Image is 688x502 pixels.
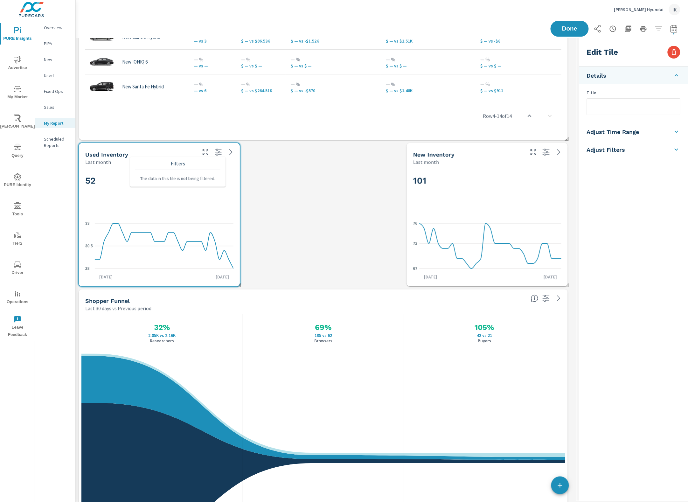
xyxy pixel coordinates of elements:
span: PURE Insights [2,27,33,42]
p: [DATE] [95,274,117,280]
p: New IONIQ 6 [122,59,148,65]
p: Last month [85,158,111,166]
span: Operations [2,290,33,306]
p: $ — vs -$1.52K [291,38,376,43]
p: — % [480,55,560,63]
p: — % [291,55,376,63]
button: Print Report [637,22,650,35]
span: Done [557,26,582,31]
text: 30.5 [85,243,93,248]
button: Share Report [591,22,604,35]
p: Used [44,72,70,79]
h5: Used Inventory [85,151,128,158]
p: $ — vs $1.48K [386,88,470,93]
p: [DATE] [420,274,442,280]
text: 76 [413,221,418,225]
span: My Market [2,85,33,101]
p: The data in this tile is not being filtered. [140,175,215,182]
p: [DATE] [539,274,561,280]
span: Advertise [2,56,33,72]
img: glamour [89,52,115,71]
p: — vs — [194,63,231,68]
p: $ — vs $911 [480,88,560,93]
div: Fixed Ops [35,87,75,96]
p: — vs 3 [194,38,231,43]
p: — % [480,80,560,88]
p: Scheduled Reports [44,136,70,149]
button: Select Date Range [668,22,680,35]
text: 33 [85,221,90,225]
p: $ — vs $ — [480,63,560,68]
div: Used [35,71,75,80]
h2: 101 [413,175,561,186]
p: Last month [413,158,439,166]
p: Filters [135,157,220,170]
p: $ — vs $ — [291,63,376,68]
p: Last 30 days vs Previous period [85,304,151,312]
h5: New Inventory [413,151,455,158]
p: Fixed Ops [44,88,70,94]
p: [PERSON_NAME] Hyundai [614,7,664,12]
p: Overview [44,24,70,31]
p: My Report [44,120,70,126]
span: Query [2,144,33,159]
p: $ — vs $86,526 [241,38,281,43]
p: $ — vs $1,511 [386,38,470,43]
a: See more details in report [554,293,564,303]
h5: Adjust Time Range [587,128,639,136]
p: [DATE] [211,274,233,280]
p: $ — vs $ — [386,63,470,68]
p: $ — vs -$8 [480,38,560,43]
h5: Adjust Filters [587,146,625,153]
p: Row 4 - 14 of 14 [483,112,512,120]
p: $ — vs -$570 [291,88,376,93]
h3: Edit Tile [587,47,618,58]
a: See more details in report [554,147,564,157]
p: PIPA [44,40,70,47]
div: Scheduled Reports [35,134,75,150]
div: PIPA [35,39,75,48]
p: Title [587,89,680,96]
div: My Report [35,118,75,128]
img: glamour [89,77,115,96]
p: — % [386,80,470,88]
text: 67 [413,266,418,270]
button: "Export Report to PDF" [622,22,635,35]
p: $ — vs $264,511 [241,88,281,93]
p: — % [194,80,231,88]
p: New [44,56,70,63]
p: — % [194,55,231,63]
button: scroll to top [522,108,537,123]
h5: Details [587,72,607,79]
span: Tools [2,202,33,218]
span: Tier2 [2,232,33,247]
h2: 52 [85,175,233,186]
p: — vs 6 [194,88,231,93]
span: Driver [2,261,33,276]
button: Make Fullscreen [528,147,539,157]
p: New Santa Fe Hybrid [122,84,164,89]
div: IK [669,4,680,15]
p: — % [291,80,376,88]
button: Done [551,21,589,37]
p: Sales [44,104,70,110]
div: nav menu [0,19,35,341]
text: 72 [413,241,418,246]
span: Know where every customer is during their purchase journey. View customer activity from first cli... [531,295,539,302]
p: — % [241,55,281,63]
span: [PERSON_NAME] [2,115,33,130]
p: $ — vs $ — [241,63,281,68]
span: PURE Identity [2,173,33,189]
div: Sales [35,102,75,112]
p: — % [386,55,470,63]
div: New [35,55,75,64]
div: Overview [35,23,75,32]
span: Leave Feedback [2,316,33,338]
h5: Shopper Funnel [85,297,130,304]
p: — % [241,80,281,88]
text: 28 [85,266,90,270]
